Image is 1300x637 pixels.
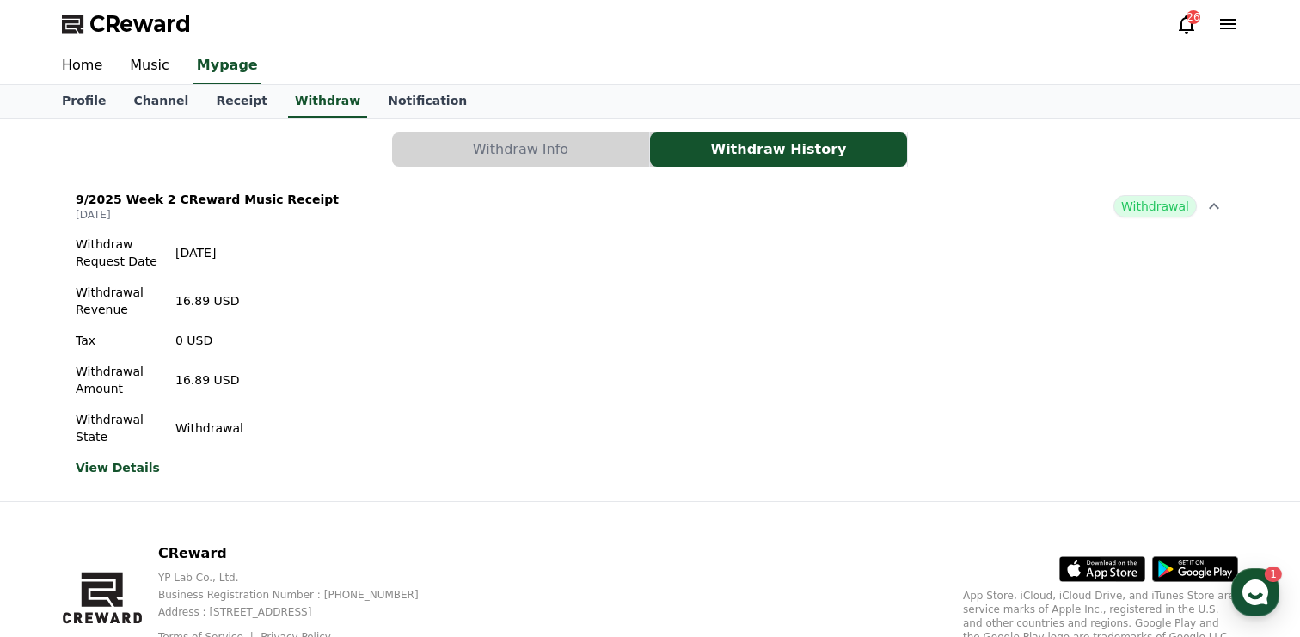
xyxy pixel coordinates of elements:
[158,605,446,619] p: Address : [STREET_ADDRESS]
[158,588,446,602] p: Business Registration Number : [PHONE_NUMBER]
[76,411,162,445] p: Withdrawal State
[202,85,281,118] a: Receipt
[1176,14,1197,34] a: 26
[175,332,243,349] p: 0 USD
[254,520,297,534] span: Settings
[650,132,907,167] button: Withdraw History
[76,459,243,476] a: View Details
[48,48,116,84] a: Home
[120,85,202,118] a: Channel
[175,420,243,437] p: Withdrawal
[116,48,183,84] a: Music
[76,236,162,270] p: Withdraw Request Date
[193,48,261,84] a: Mypage
[89,10,191,38] span: CReward
[175,371,243,389] p: 16.89 USD
[392,132,649,167] button: Withdraw Info
[143,521,193,535] span: Messages
[44,520,74,534] span: Home
[158,543,446,564] p: CReward
[650,132,908,167] a: Withdraw History
[62,181,1238,487] button: 9/2025 Week 2 CReward Music Receipt [DATE] Withdrawal Withdraw Request Date [DATE] Withdrawal Rev...
[175,493,181,507] span: 1
[374,85,481,118] a: Notification
[392,132,650,167] a: Withdraw Info
[288,85,367,118] a: Withdraw
[76,363,162,397] p: Withdrawal Amount
[175,244,243,261] p: [DATE]
[113,494,222,537] a: 1Messages
[5,494,113,537] a: Home
[222,494,330,537] a: Settings
[158,571,446,585] p: YP Lab Co., Ltd.
[62,10,191,38] a: CReward
[1113,195,1197,217] span: Withdrawal
[76,284,162,318] p: Withdrawal Revenue
[76,208,339,222] p: [DATE]
[1187,10,1200,24] div: 26
[76,191,339,208] p: 9/2025 Week 2 CReward Music Receipt
[175,292,243,309] p: 16.89 USD
[76,332,162,349] p: Tax
[48,85,120,118] a: Profile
